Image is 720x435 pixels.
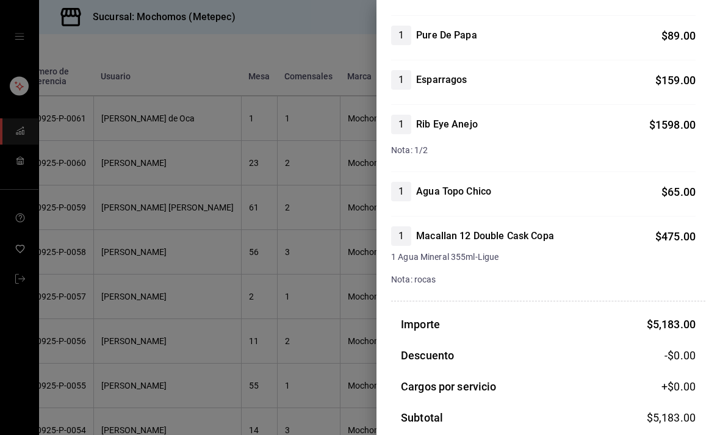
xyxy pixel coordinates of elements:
[655,230,696,243] span: $ 475.00
[647,318,696,331] span: $ 5,183.00
[401,409,443,426] h3: Subtotal
[416,117,478,132] h4: Rib Eye Anejo
[416,28,477,43] h4: Pure De Papa
[416,73,467,87] h4: Esparragos
[391,275,436,284] span: Nota: rocas
[391,117,411,132] span: 1
[661,185,696,198] span: $ 65.00
[401,316,440,333] h3: Importe
[416,229,554,243] h4: Macallan 12 Double Cask Copa
[416,184,491,199] h4: Agua Topo Chico
[401,347,454,364] h3: Descuento
[391,28,411,43] span: 1
[391,229,411,243] span: 1
[391,184,411,199] span: 1
[391,251,696,264] span: 1 Agua Mineral 355ml-Ligue
[649,118,696,131] span: $ 1598.00
[664,347,696,364] span: -$0.00
[661,29,696,42] span: $ 89.00
[647,411,696,424] span: $ 5,183.00
[661,378,696,395] span: +$ 0.00
[391,145,428,155] span: Nota: 1/2
[391,73,411,87] span: 1
[401,378,497,395] h3: Cargos por servicio
[655,74,696,87] span: $ 159.00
